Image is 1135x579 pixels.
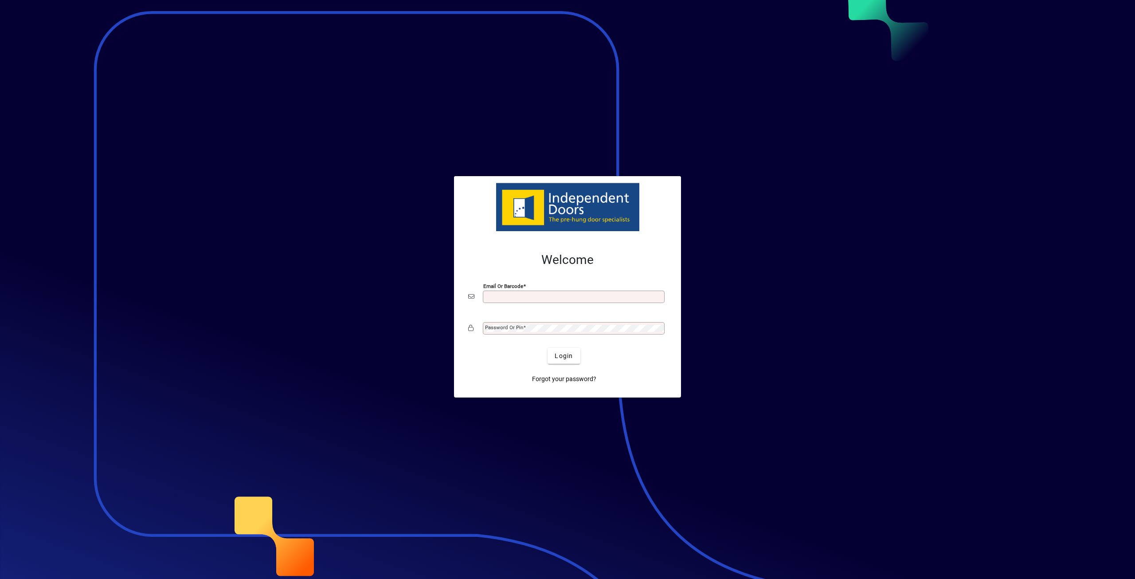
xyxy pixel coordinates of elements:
a: Forgot your password? [528,371,600,387]
mat-label: Email or Barcode [483,283,523,289]
span: Login [555,351,573,361]
button: Login [548,348,580,364]
mat-label: Password or Pin [485,324,523,331]
span: Forgot your password? [532,374,596,384]
h2: Welcome [468,252,667,268]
